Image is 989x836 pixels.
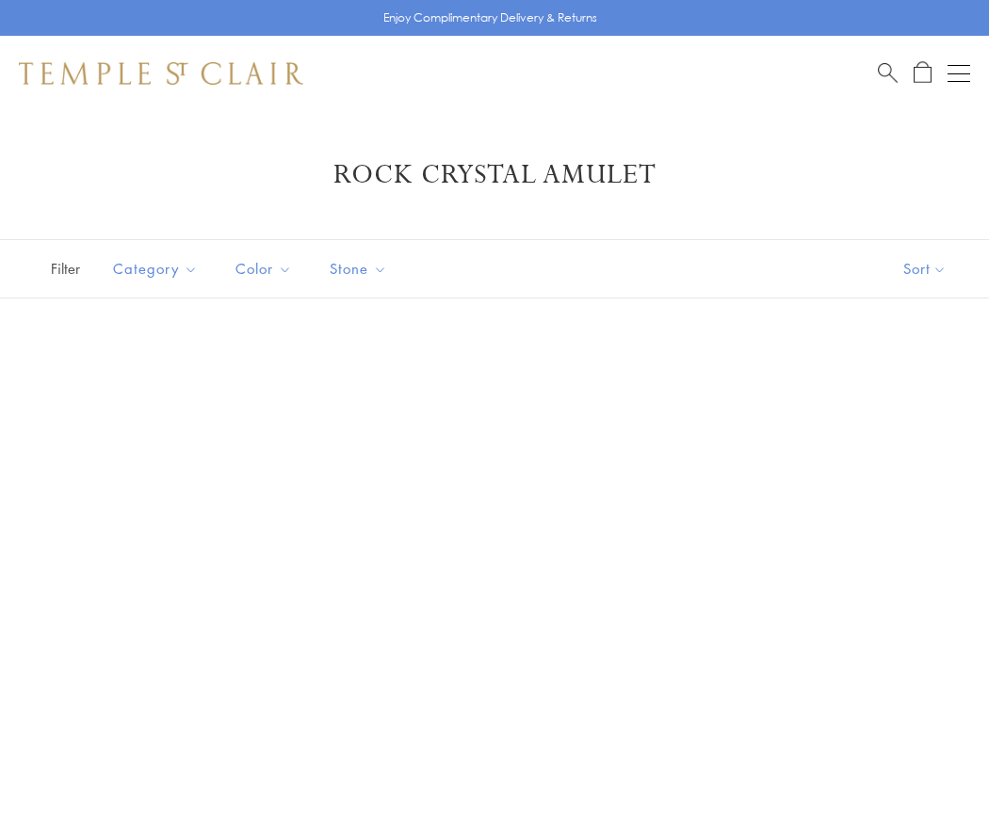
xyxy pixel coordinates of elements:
[948,62,970,85] button: Open navigation
[47,158,942,192] h1: Rock Crystal Amulet
[104,257,212,281] span: Category
[383,8,597,27] p: Enjoy Complimentary Delivery & Returns
[861,240,989,297] button: Show sort by
[316,248,401,290] button: Stone
[19,62,303,85] img: Temple St. Clair
[914,61,932,85] a: Open Shopping Bag
[99,248,212,290] button: Category
[320,257,401,281] span: Stone
[878,61,898,85] a: Search
[226,257,306,281] span: Color
[221,248,306,290] button: Color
